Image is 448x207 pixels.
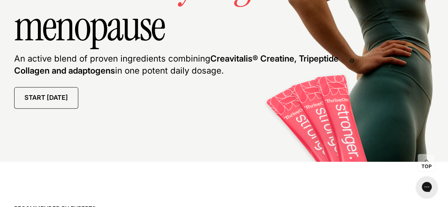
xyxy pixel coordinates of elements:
p: An active blend of proven ingredients combining in one potent daily dosage. [14,53,350,76]
iframe: Gorgias live chat messenger [413,174,441,200]
strong: Creavitalis® Creatine, Tripeptide Collagen and adaptogens [14,53,339,76]
span: Top [421,163,432,170]
a: Start [DATE] [14,87,78,109]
